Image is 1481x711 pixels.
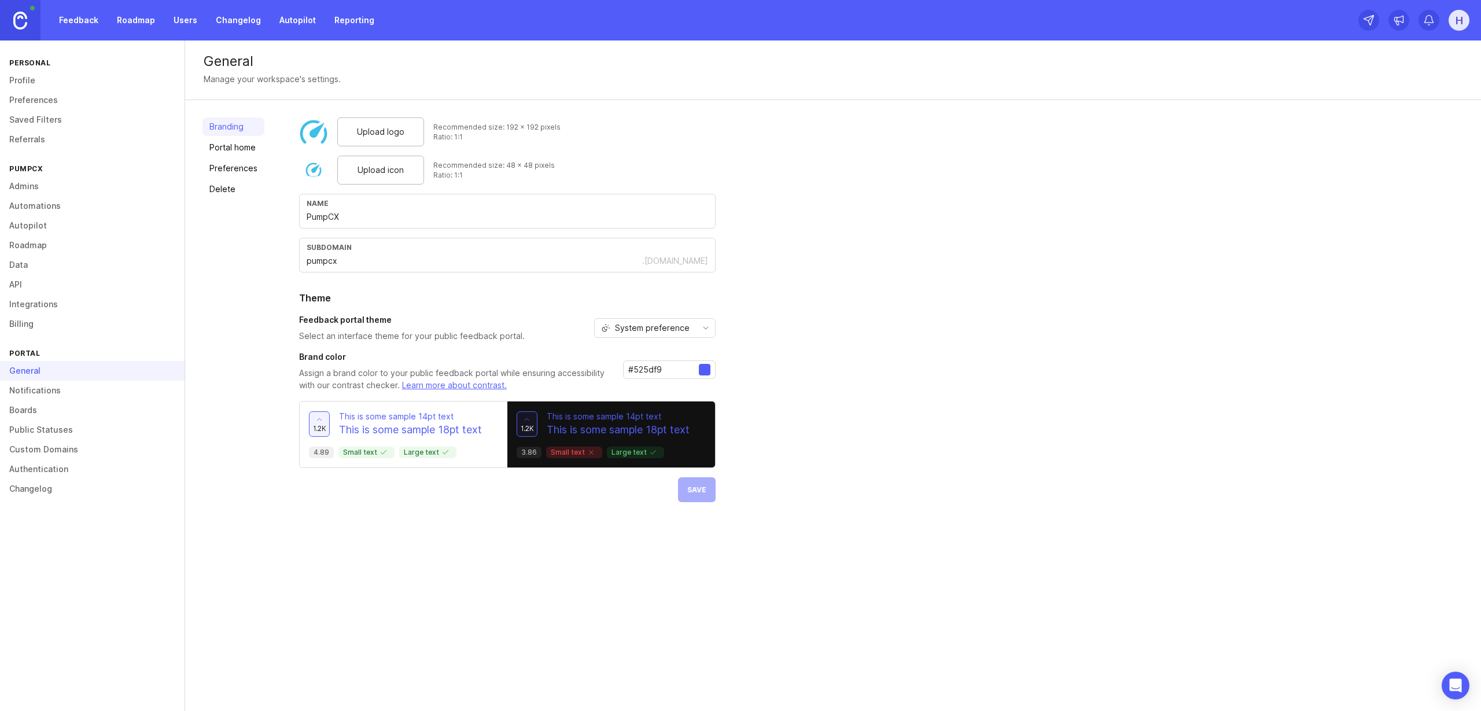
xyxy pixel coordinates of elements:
div: Recommended size: 48 x 48 pixels [433,160,555,170]
a: Roadmap [110,10,162,31]
p: Large text [611,448,660,457]
p: Small text [551,448,598,457]
span: Upload logo [357,126,404,138]
div: .[DOMAIN_NAME] [642,255,708,267]
h3: Brand color [299,351,614,363]
div: Ratio: 1:1 [433,132,561,142]
img: Canny Home [13,12,27,30]
p: This is some sample 18pt text [339,422,482,437]
button: 1.2k [517,411,537,437]
a: Portal home [202,138,264,157]
a: Reporting [327,10,381,31]
span: System preference [615,322,690,334]
div: Ratio: 1:1 [433,170,555,180]
p: Large text [404,448,452,457]
div: subdomain [307,243,708,252]
p: Select an interface theme for your public feedback portal. [299,330,525,342]
p: Assign a brand color to your public feedback portal while ensuring accessibility with our contras... [299,367,614,392]
a: Branding [202,117,264,136]
div: Name [307,199,708,208]
p: 4.89 [314,448,329,457]
button: H [1449,10,1469,31]
p: This is some sample 14pt text [547,411,690,422]
p: This is some sample 14pt text [339,411,482,422]
div: Manage your workspace's settings. [204,73,341,86]
span: Upload icon [358,164,404,176]
div: General [204,54,1462,68]
h3: Feedback portal theme [299,314,525,326]
p: 3.86 [521,448,537,457]
h2: Theme [299,291,716,305]
svg: prefix icon SunMoon [601,323,610,333]
div: Open Intercom Messenger [1442,672,1469,699]
a: Delete [202,180,264,198]
p: This is some sample 18pt text [547,422,690,437]
a: Changelog [209,10,268,31]
div: Recommended size: 192 x 192 pixels [433,122,561,132]
a: Feedback [52,10,105,31]
a: Learn more about contrast. [402,380,507,390]
a: Preferences [202,159,264,178]
div: toggle menu [594,318,716,338]
input: Subdomain [307,255,642,267]
p: Small text [343,448,390,457]
span: 1.2k [521,423,534,433]
button: 1.2k [309,411,330,437]
a: Users [167,10,204,31]
a: Autopilot [272,10,323,31]
span: 1.2k [313,423,326,433]
svg: toggle icon [697,323,715,333]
